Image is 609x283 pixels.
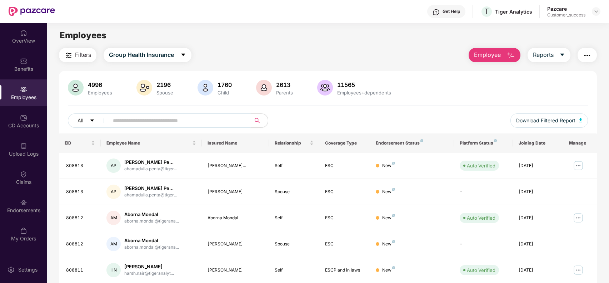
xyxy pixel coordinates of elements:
[60,30,106,40] span: Employees
[20,199,27,206] img: svg+xml;base64,PHN2ZyBpZD0iRW5kb3JzZW1lbnRzIiB4bWxucz0iaHR0cDovL3d3dy53My5vcmcvMjAwMC9zdmciIHdpZH...
[583,51,591,60] img: svg+xml;base64,PHN2ZyB4bWxucz0iaHR0cDovL3d3dy53My5vcmcvMjAwMC9zdmciIHdpZHRoPSIyNCIgaGVpZ2h0PSIyNC...
[269,133,319,153] th: Relationship
[155,81,175,88] div: 2196
[256,80,272,96] img: svg+xml;base64,PHN2ZyB4bWxucz0iaHR0cDovL3d3dy53My5vcmcvMjAwMC9zdmciIHhtbG5zOnhsaW5rPSJodHRwOi8vd3...
[202,133,269,153] th: Insured Name
[155,90,175,96] div: Spouse
[325,189,364,195] div: ESC
[325,215,364,221] div: ESC
[528,48,570,62] button: Reportscaret-down
[124,166,177,172] div: ahamadulla.penta@tiger...
[275,241,314,248] div: Spouse
[392,214,395,217] img: svg+xml;base64,PHN2ZyB4bWxucz0iaHR0cDovL3d3dy53My5vcmcvMjAwMC9zdmciIHdpZHRoPSI4IiBoZWlnaHQ9IjgiIH...
[317,80,333,96] img: svg+xml;base64,PHN2ZyB4bWxucz0iaHR0cDovL3d3dy53My5vcmcvMjAwMC9zdmciIHhtbG5zOnhsaW5rPSJodHRwOi8vd3...
[392,188,395,191] img: svg+xml;base64,PHN2ZyB4bWxucz0iaHR0cDovL3d3dy53My5vcmcvMjAwMC9zdmciIHdpZHRoPSI4IiBoZWlnaHQ9IjgiIH...
[474,50,501,59] span: Employee
[382,267,395,274] div: New
[516,117,575,125] span: Download Filtered Report
[433,9,440,16] img: svg+xml;base64,PHN2ZyBpZD0iSGVscC0zMngzMiIgeG1sbnM9Imh0dHA6Ly93d3cudzMub3JnLzIwMDAvc3ZnIiB3aWR0aD...
[20,58,27,65] img: svg+xml;base64,PHN2ZyBpZD0iQmVuZWZpdHMiIHhtbG5zPSJodHRwOi8vd3d3LnczLm9yZy8yMDAwL3N2ZyIgd2lkdGg9Ij...
[275,215,314,221] div: Self
[275,189,314,195] div: Spouse
[519,241,558,248] div: [DATE]
[16,266,40,273] div: Settings
[563,133,597,153] th: Manage
[124,211,179,218] div: Aborna Mondal
[104,48,191,62] button: Group Health Insurancecaret-down
[547,5,585,12] div: Pazcare
[336,81,393,88] div: 11565
[86,90,114,96] div: Employees
[208,241,263,248] div: [PERSON_NAME]
[382,162,395,169] div: New
[336,90,393,96] div: Employees+dependents
[579,118,583,122] img: svg+xml;base64,PHN2ZyB4bWxucz0iaHR0cDovL3d3dy53My5vcmcvMjAwMC9zdmciIHhtbG5zOnhsaW5rPSJodHRwOi8vd3...
[20,227,27,234] img: svg+xml;base64,PHN2ZyBpZD0iTXlfT3JkZXJzIiBkYXRhLW5hbWU9Ik15IE9yZGVycyIgeG1sbnM9Imh0dHA6Ly93d3cudz...
[136,80,152,96] img: svg+xml;base64,PHN2ZyB4bWxucz0iaHR0cDovL3d3dy53My5vcmcvMjAwMC9zdmciIHhtbG5zOnhsaW5rPSJodHRwOi8vd3...
[495,8,532,15] div: Tiger Analytics
[208,162,263,169] div: [PERSON_NAME]...
[275,81,294,88] div: 2613
[78,117,83,125] span: All
[9,7,55,16] img: New Pazcare Logo
[275,140,308,146] span: Relationship
[506,51,515,60] img: svg+xml;base64,PHN2ZyB4bWxucz0iaHR0cDovL3d3dy53My5vcmcvMjAwMC9zdmciIHhtbG5zOnhsaW5rPSJodHRwOi8vd3...
[533,50,554,59] span: Reports
[66,267,95,274] div: 808811
[90,118,95,124] span: caret-down
[106,263,121,277] div: HN
[101,133,201,153] th: Employee Name
[59,48,96,62] button: Filters
[208,267,263,274] div: [PERSON_NAME]
[510,113,588,128] button: Download Filtered Report
[20,171,27,178] img: svg+xml;base64,PHN2ZyBpZD0iQ2xhaW0iIHhtbG5zPSJodHRwOi8vd3d3LnczLm9yZy8yMDAwL3N2ZyIgd2lkdGg9IjIwIi...
[20,114,27,121] img: svg+xml;base64,PHN2ZyBpZD0iQ0RfQWNjb3VudHMiIGRhdGEtbmFtZT0iQ0QgQWNjb3VudHMiIHhtbG5zPSJodHRwOi8vd3...
[106,211,121,225] div: AM
[420,139,423,142] img: svg+xml;base64,PHN2ZyB4bWxucz0iaHR0cDovL3d3dy53My5vcmcvMjAwMC9zdmciIHdpZHRoPSI4IiBoZWlnaHQ9IjgiIH...
[20,86,27,93] img: svg+xml;base64,PHN2ZyBpZD0iRW1wbG95ZWVzIiB4bWxucz0iaHR0cDovL3d3dy53My5vcmcvMjAwMC9zdmciIHdpZHRoPS...
[124,192,177,199] div: ahamadulla.penta@tiger...
[124,218,179,225] div: aborna.mondal@tigerana...
[467,267,495,274] div: Auto Verified
[65,140,90,146] span: EID
[382,189,395,195] div: New
[124,270,174,277] div: harsh.nair@tigeranalyt...
[59,133,101,153] th: EID
[392,162,395,165] img: svg+xml;base64,PHN2ZyB4bWxucz0iaHR0cDovL3d3dy53My5vcmcvMjAwMC9zdmciIHdpZHRoPSI4IiBoZWlnaHQ9IjgiIH...
[124,244,179,251] div: aborna.mondal@tigerana...
[559,52,565,58] span: caret-down
[573,160,584,171] img: manageButton
[382,215,395,221] div: New
[519,189,558,195] div: [DATE]
[106,158,121,173] div: AP
[519,215,558,221] div: [DATE]
[519,267,558,274] div: [DATE]
[66,215,95,221] div: 808812
[20,142,27,150] img: svg+xml;base64,PHN2ZyBpZD0iVXBsb2FkX0xvZ3MiIGRhdGEtbmFtZT0iVXBsb2FkIExvZ3MiIHhtbG5zPSJodHRwOi8vd3...
[250,118,264,123] span: search
[66,162,95,169] div: 808813
[198,80,213,96] img: svg+xml;base64,PHN2ZyB4bWxucz0iaHR0cDovL3d3dy53My5vcmcvMjAwMC9zdmciIHhtbG5zOnhsaW5rPSJodHRwOi8vd3...
[124,263,174,270] div: [PERSON_NAME]
[124,185,177,192] div: [PERSON_NAME] Pe...
[75,50,91,59] span: Filters
[325,241,364,248] div: ESC
[208,215,263,221] div: Aborna Mondal
[216,81,233,88] div: 1760
[8,266,15,273] img: svg+xml;base64,PHN2ZyBpZD0iU2V0dGluZy0yMHgyMCIgeG1sbnM9Imh0dHA6Ly93d3cudzMub3JnLzIwMDAvc3ZnIiB3aW...
[460,140,507,146] div: Platform Status
[275,162,314,169] div: Self
[467,162,495,169] div: Auto Verified
[467,214,495,221] div: Auto Verified
[208,189,263,195] div: [PERSON_NAME]
[64,51,73,60] img: svg+xml;base64,PHN2ZyB4bWxucz0iaHR0cDovL3d3dy53My5vcmcvMjAwMC9zdmciIHdpZHRoPSIyNCIgaGVpZ2h0PSIyNC...
[319,133,370,153] th: Coverage Type
[519,162,558,169] div: [DATE]
[469,48,520,62] button: Employee
[454,179,513,205] td: -
[20,29,27,36] img: svg+xml;base64,PHN2ZyBpZD0iSG9tZSIgeG1sbnM9Imh0dHA6Ly93d3cudzMub3JnLzIwMDAvc3ZnIiB3aWR0aD0iMjAiIG...
[180,52,186,58] span: caret-down
[250,113,268,128] button: search
[573,264,584,276] img: manageButton
[376,140,448,146] div: Endorsement Status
